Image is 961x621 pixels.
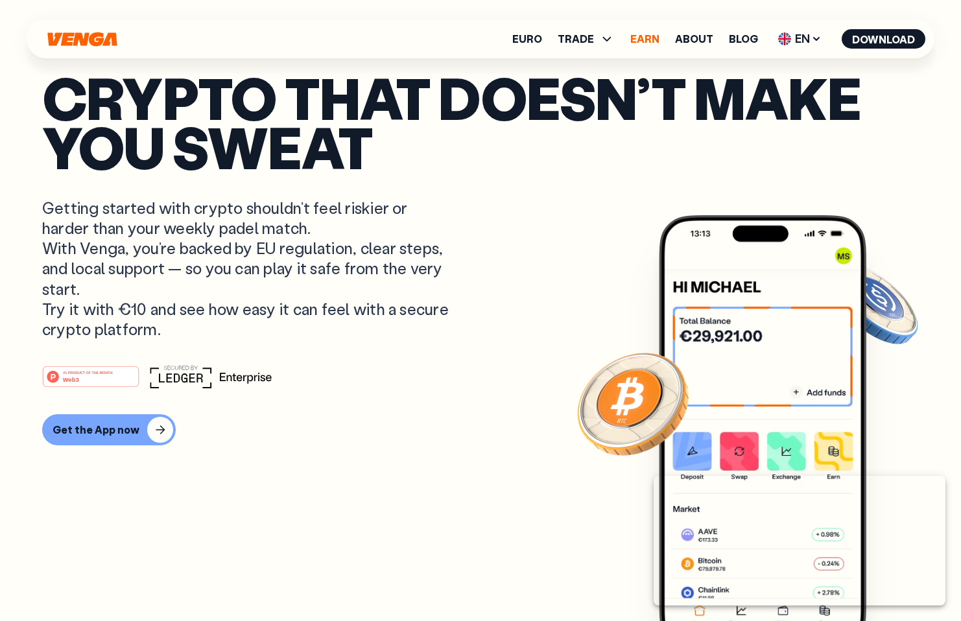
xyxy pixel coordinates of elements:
[53,423,139,436] div: Get the App now
[42,73,919,172] p: Crypto that doesn’t make you sweat
[63,371,112,375] tspan: #1 PRODUCT OF THE MONTH
[63,376,79,383] tspan: Web3
[42,414,176,445] button: Get the App now
[575,345,691,462] img: Bitcoin
[630,34,659,44] a: Earn
[512,34,542,44] a: Euro
[729,34,758,44] a: Blog
[42,373,139,390] a: #1 PRODUCT OF THE MONTHWeb3
[558,31,615,47] span: TRADE
[42,198,452,339] p: Getting started with crypto shouldn’t feel riskier or harder than your weekly padel match. With V...
[842,29,925,49] button: Download
[827,257,921,351] img: USDC coin
[558,34,594,44] span: TRADE
[778,32,791,45] img: flag-uk
[675,34,713,44] a: About
[774,29,826,49] span: EN
[46,32,119,47] svg: Home
[42,414,919,445] a: Get the App now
